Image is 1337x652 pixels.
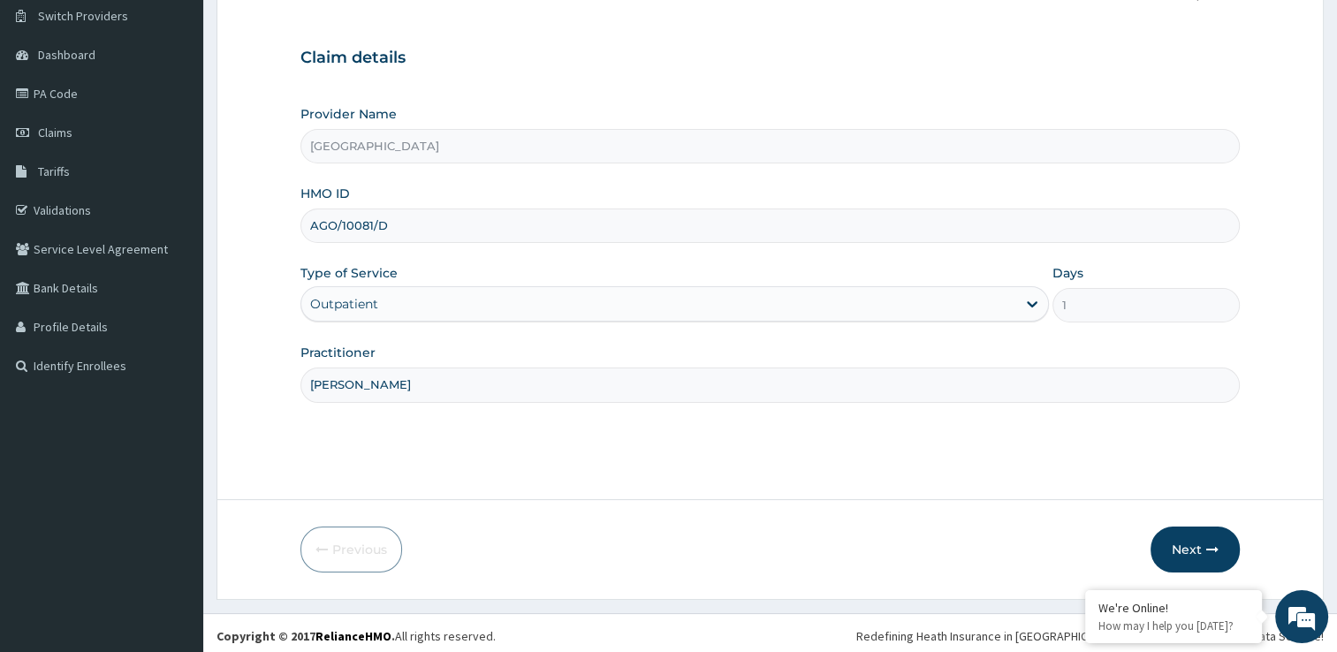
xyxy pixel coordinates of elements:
[300,208,1240,243] input: Enter HMO ID
[33,88,72,133] img: d_794563401_company_1708531726252_794563401
[300,185,350,202] label: HMO ID
[300,264,398,282] label: Type of Service
[1098,600,1249,616] div: We're Online!
[1098,618,1249,633] p: How may I help you today?
[38,163,70,179] span: Tariffs
[300,368,1240,402] input: Enter Name
[315,628,391,644] a: RelianceHMO
[1052,264,1083,282] label: Days
[92,99,297,122] div: Chat with us now
[1151,527,1240,572] button: Next
[38,47,95,63] span: Dashboard
[103,207,244,385] span: We're online!
[310,295,378,313] div: Outpatient
[38,125,72,140] span: Claims
[300,344,376,361] label: Practitioner
[856,627,1324,645] div: Redefining Heath Insurance in [GEOGRAPHIC_DATA] using Telemedicine and Data Science!
[300,527,402,572] button: Previous
[217,628,395,644] strong: Copyright © 2017 .
[9,451,337,512] textarea: Type your message and hit 'Enter'
[300,49,1240,68] h3: Claim details
[290,9,332,51] div: Minimize live chat window
[300,105,397,123] label: Provider Name
[38,8,128,24] span: Switch Providers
